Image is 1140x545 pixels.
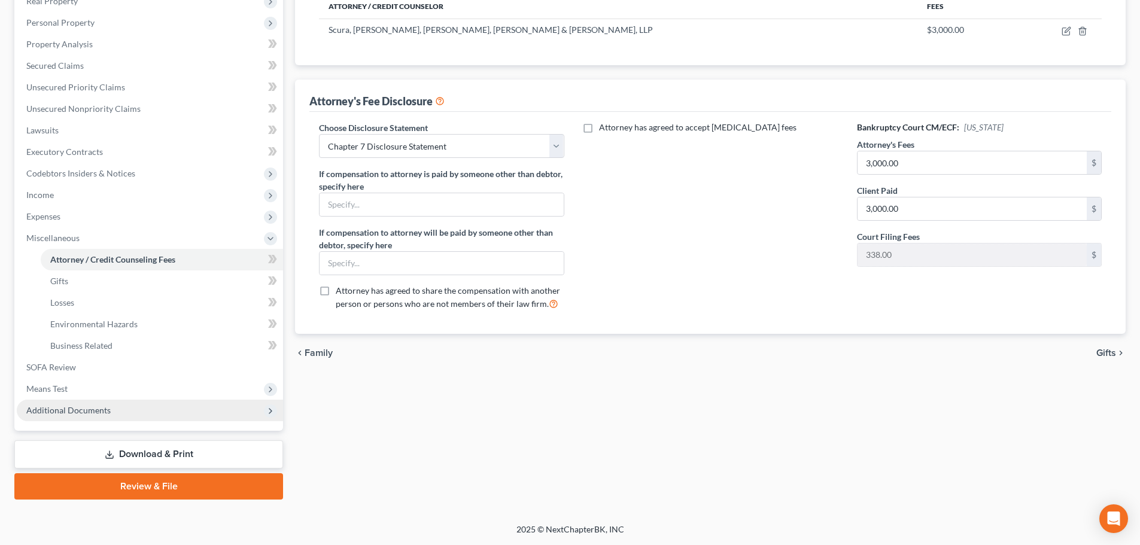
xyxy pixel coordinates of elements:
[599,122,797,132] span: Attorney has agreed to accept [MEDICAL_DATA] fees
[26,362,76,372] span: SOFA Review
[41,292,283,313] a: Losses
[329,25,653,35] span: Scura, [PERSON_NAME], [PERSON_NAME], [PERSON_NAME] & [PERSON_NAME], LLP
[336,285,560,309] span: Attorney has agreed to share the compensation with another person or persons who are not members ...
[319,121,428,134] label: Choose Disclosure Statement
[858,243,1087,266] input: 0.00
[17,357,283,378] a: SOFA Review
[319,168,564,193] label: If compensation to attorney is paid by someone other than debtor, specify here
[14,473,283,500] a: Review & File
[17,77,283,98] a: Unsecured Priority Claims
[41,249,283,270] a: Attorney / Credit Counseling Fees
[857,230,920,243] label: Court Filing Fees
[229,523,911,545] div: 2025 © NextChapterBK, INC
[1087,151,1101,174] div: $
[17,34,283,55] a: Property Analysis
[17,141,283,163] a: Executory Contracts
[1087,197,1101,220] div: $
[319,226,564,251] label: If compensation to attorney will be paid by someone other than debtor, specify here
[964,122,1004,132] span: [US_STATE]
[26,39,93,49] span: Property Analysis
[26,125,59,135] span: Lawsuits
[50,319,138,329] span: Environmental Hazards
[26,147,103,157] span: Executory Contracts
[857,184,898,197] label: Client Paid
[858,151,1087,174] input: 0.00
[26,17,95,28] span: Personal Property
[17,120,283,141] a: Lawsuits
[26,383,68,394] span: Means Test
[26,103,141,114] span: Unsecured Nonpriority Claims
[14,440,283,468] a: Download & Print
[50,297,74,307] span: Losses
[50,276,68,286] span: Gifts
[857,138,914,151] label: Attorney's Fees
[1096,348,1116,358] span: Gifts
[17,98,283,120] a: Unsecured Nonpriority Claims
[1087,243,1101,266] div: $
[50,340,113,351] span: Business Related
[26,168,135,178] span: Codebtors Insiders & Notices
[927,25,964,35] span: $3,000.00
[320,252,563,275] input: Specify...
[1099,504,1128,533] div: Open Intercom Messenger
[41,270,283,292] a: Gifts
[320,193,563,216] input: Specify...
[305,348,333,358] span: Family
[26,211,60,221] span: Expenses
[26,405,111,415] span: Additional Documents
[857,121,1102,133] h6: Bankruptcy Court CM/ECF:
[17,55,283,77] a: Secured Claims
[26,82,125,92] span: Unsecured Priority Claims
[309,94,445,108] div: Attorney's Fee Disclosure
[329,2,443,11] span: Attorney / Credit Counselor
[295,348,305,358] i: chevron_left
[927,2,944,11] span: Fees
[41,335,283,357] a: Business Related
[1116,348,1126,358] i: chevron_right
[26,233,80,243] span: Miscellaneous
[41,313,283,335] a: Environmental Hazards
[1096,348,1126,358] button: Gifts chevron_right
[858,197,1087,220] input: 0.00
[26,190,54,200] span: Income
[26,60,84,71] span: Secured Claims
[295,348,333,358] button: chevron_left Family
[50,254,175,264] span: Attorney / Credit Counseling Fees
